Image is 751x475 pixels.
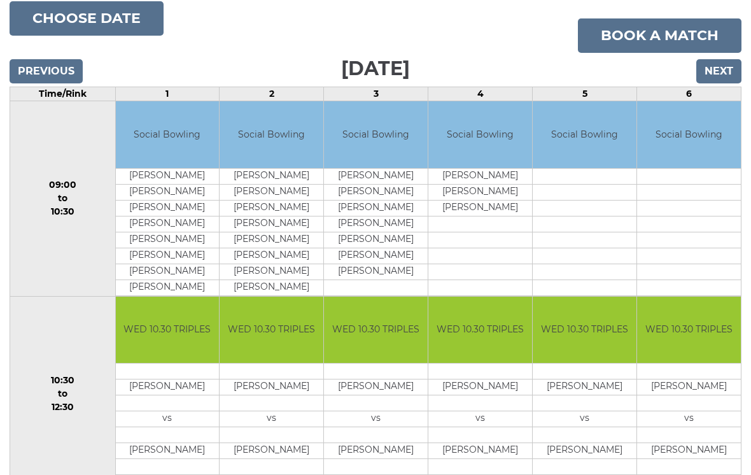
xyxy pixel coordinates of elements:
td: [PERSON_NAME] [428,443,532,459]
td: [PERSON_NAME] [220,280,323,295]
td: vs [220,411,323,427]
td: WED 10.30 TRIPLES [220,297,323,364]
td: [PERSON_NAME] [324,200,428,216]
td: [PERSON_NAME] [116,184,220,200]
td: [PERSON_NAME] [324,379,428,395]
td: [PERSON_NAME] [428,184,532,200]
td: [PERSON_NAME] [220,184,323,200]
td: [PERSON_NAME] [324,184,428,200]
td: 3 [324,87,428,101]
td: WED 10.30 TRIPLES [637,297,741,364]
td: [PERSON_NAME] [116,443,220,459]
td: [PERSON_NAME] [220,379,323,395]
td: WED 10.30 TRIPLES [324,297,428,364]
td: [PERSON_NAME] [116,216,220,232]
td: [PERSON_NAME] [324,443,428,459]
td: [PERSON_NAME] [116,168,220,184]
td: 4 [428,87,533,101]
td: WED 10.30 TRIPLES [428,297,532,364]
td: [PERSON_NAME] [220,168,323,184]
td: 1 [115,87,220,101]
td: [PERSON_NAME] [116,200,220,216]
input: Previous [10,59,83,83]
td: [PERSON_NAME] [220,216,323,232]
td: [PERSON_NAME] [637,443,741,459]
td: [PERSON_NAME] [324,232,428,248]
td: [PERSON_NAME] [428,168,532,184]
td: [PERSON_NAME] [324,264,428,280]
td: Time/Rink [10,87,116,101]
td: 6 [637,87,741,101]
td: Social Bowling [428,101,532,168]
td: [PERSON_NAME] [220,232,323,248]
td: vs [116,411,220,427]
td: Social Bowling [533,101,636,168]
td: vs [637,411,741,427]
td: 5 [533,87,637,101]
td: 09:00 to 10:30 [10,101,116,297]
td: [PERSON_NAME] [533,379,636,395]
td: [PERSON_NAME] [428,379,532,395]
td: [PERSON_NAME] [637,379,741,395]
button: Choose date [10,1,164,36]
td: Social Bowling [220,101,323,168]
td: [PERSON_NAME] [116,280,220,295]
td: [PERSON_NAME] [220,248,323,264]
td: [PERSON_NAME] [324,168,428,184]
td: [PERSON_NAME] [220,200,323,216]
td: WED 10.30 TRIPLES [116,297,220,364]
td: [PERSON_NAME] [116,248,220,264]
td: Social Bowling [637,101,741,168]
td: vs [324,411,428,427]
td: WED 10.30 TRIPLES [533,297,636,364]
td: [PERSON_NAME] [220,443,323,459]
td: vs [533,411,636,427]
td: [PERSON_NAME] [324,216,428,232]
td: [PERSON_NAME] [533,443,636,459]
td: [PERSON_NAME] [116,232,220,248]
td: [PERSON_NAME] [428,200,532,216]
td: Social Bowling [324,101,428,168]
input: Next [696,59,741,83]
td: vs [428,411,532,427]
td: [PERSON_NAME] [220,264,323,280]
td: Social Bowling [116,101,220,168]
td: 2 [220,87,324,101]
td: [PERSON_NAME] [116,379,220,395]
a: Book a match [578,18,741,53]
td: [PERSON_NAME] [324,248,428,264]
td: [PERSON_NAME] [116,264,220,280]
